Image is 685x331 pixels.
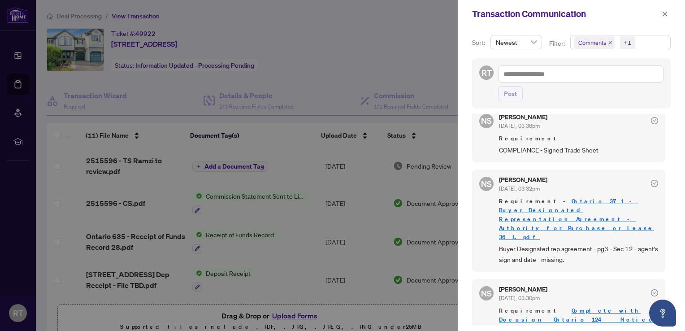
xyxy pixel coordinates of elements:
[499,244,658,265] span: Buyer Designated rep agreement - pg3 - Sec 12 - agent's sign and date - missing.
[651,180,658,187] span: check-circle
[499,286,547,292] h5: [PERSON_NAME]
[608,40,612,45] span: close
[496,35,537,49] span: Newest
[624,38,631,47] div: +1
[578,38,606,47] span: Comments
[481,287,492,300] span: NS
[499,295,540,301] span: [DATE], 03:30pm
[499,145,658,155] span: COMPLIANCE - Signed Trade Sheet
[472,38,487,48] p: Sort:
[499,122,540,129] span: [DATE], 03:38pm
[651,289,658,296] span: check-circle
[549,39,566,48] p: Filter:
[481,114,492,127] span: NS
[499,185,540,192] span: [DATE], 03:32pm
[499,177,547,183] h5: [PERSON_NAME]
[481,178,492,190] span: NS
[472,7,659,21] div: Transaction Communication
[499,134,658,143] span: Requirement
[649,300,676,327] button: Open asap
[574,36,615,49] span: Comments
[498,86,523,101] button: Post
[499,114,547,120] h5: [PERSON_NAME]
[481,66,492,79] span: RT
[662,11,668,17] span: close
[499,197,658,242] span: Requirement -
[651,117,658,124] span: check-circle
[499,197,654,241] a: Ontario 371 - Buyer Designated Representation Agreement - Authority for Purchase or Lease 36 1.pdf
